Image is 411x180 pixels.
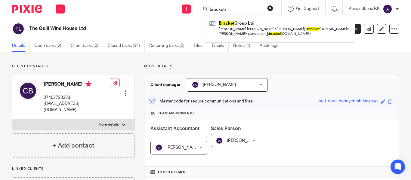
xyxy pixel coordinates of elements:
[44,101,111,113] p: [EMAIL_ADDRESS][DOMAIN_NAME]
[12,5,42,13] img: Pixie
[12,23,25,35] img: svg%3E
[149,98,253,104] p: Master code for secure communications and files
[166,145,207,150] span: [PERSON_NAME] K V
[71,40,103,52] a: Client tasks (0)
[267,5,273,11] button: Clear
[52,141,94,150] h4: + Add contact
[44,81,111,89] h4: [PERSON_NAME]
[227,139,260,143] span: [PERSON_NAME]
[216,137,223,144] img: svg%3E
[150,82,181,88] h3: Client manager
[158,170,185,175] span: Other details
[108,40,145,52] a: Closed tasks (34)
[260,40,283,52] a: Audit logs
[349,6,380,12] p: Abinandhana P.K
[319,98,378,105] div: soft-coral-honeycomb-ladybug
[149,40,189,52] a: Recurring tasks (5)
[296,7,319,11] span: Get Support
[158,111,194,116] span: Team assignments
[212,40,229,52] a: Emails
[144,64,399,69] p: More details
[12,40,30,52] a: Details
[155,144,162,151] img: svg%3E
[209,7,263,13] input: Search
[99,122,119,127] p: More details
[194,40,207,52] a: Files
[18,81,38,100] img: svg%3E
[233,40,255,52] a: Notes (1)
[85,81,91,87] i: Primary
[12,64,135,69] p: Client contacts
[192,81,199,88] img: svg%3E
[211,126,241,131] span: Sales Person
[203,83,236,87] span: [PERSON_NAME]
[29,26,260,32] h2: The Quill Wine House Ltd
[44,95,111,101] p: 07462723323
[34,40,66,52] a: Open tasks (2)
[150,126,199,131] span: Assistant Accountant
[383,4,392,14] img: svg%3E
[12,166,135,171] p: Linked clients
